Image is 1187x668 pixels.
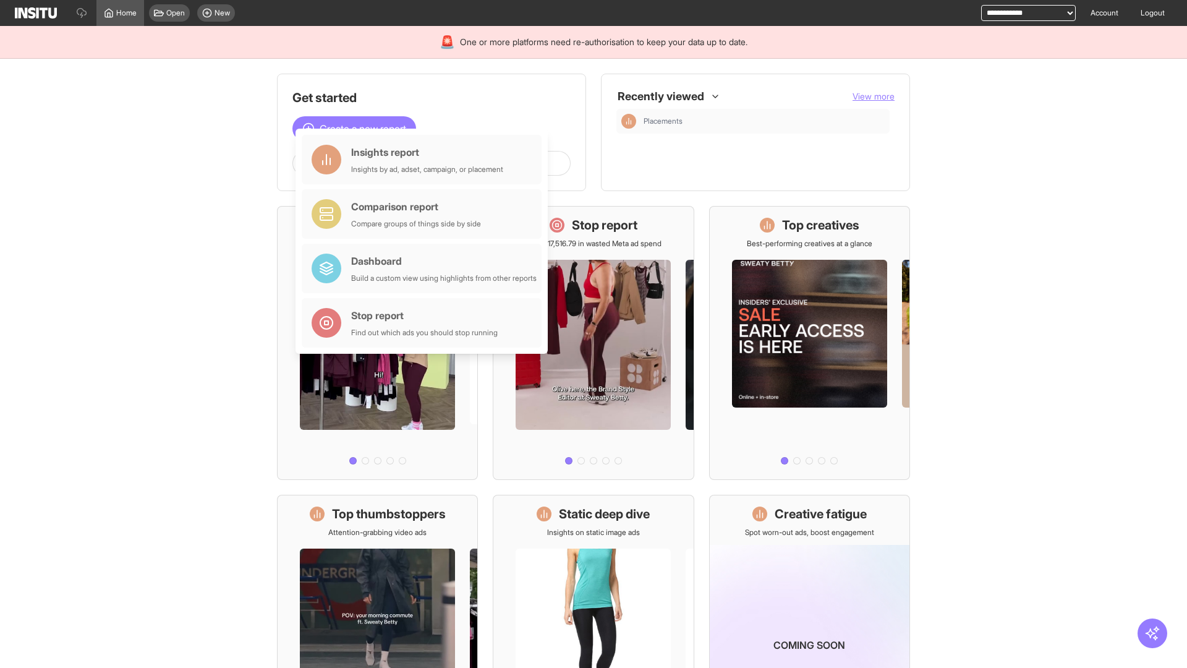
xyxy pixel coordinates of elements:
div: Comparison report [351,199,481,214]
a: What's live nowSee all active ads instantly [277,206,478,480]
span: Placements [644,116,885,126]
a: Top creativesBest-performing creatives at a glance [709,206,910,480]
div: Compare groups of things side by side [351,219,481,229]
button: View more [853,90,895,103]
div: Insights by ad, adset, campaign, or placement [351,165,503,174]
span: Open [166,8,185,18]
span: Home [116,8,137,18]
div: Build a custom view using highlights from other reports [351,273,537,283]
img: Logo [15,7,57,19]
p: Save £17,516.79 in wasted Meta ad spend [525,239,662,249]
span: New [215,8,230,18]
h1: Stop report [572,216,637,234]
span: Create a new report [320,121,406,136]
h1: Top thumbstoppers [332,505,446,523]
h1: Top creatives [782,216,859,234]
a: Stop reportSave £17,516.79 in wasted Meta ad spend [493,206,694,480]
button: Create a new report [292,116,416,141]
p: Insights on static image ads [547,528,640,537]
p: Best-performing creatives at a glance [747,239,872,249]
div: Stop report [351,308,498,323]
span: View more [853,91,895,101]
span: Placements [644,116,683,126]
div: Find out which ads you should stop running [351,328,498,338]
div: 🚨 [440,33,455,51]
div: Insights [621,114,636,129]
div: Insights report [351,145,503,160]
span: One or more platforms need re-authorisation to keep your data up to date. [460,36,747,48]
h1: Static deep dive [559,505,650,523]
h1: Get started [292,89,571,106]
p: Attention-grabbing video ads [328,528,427,537]
div: Dashboard [351,254,537,268]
